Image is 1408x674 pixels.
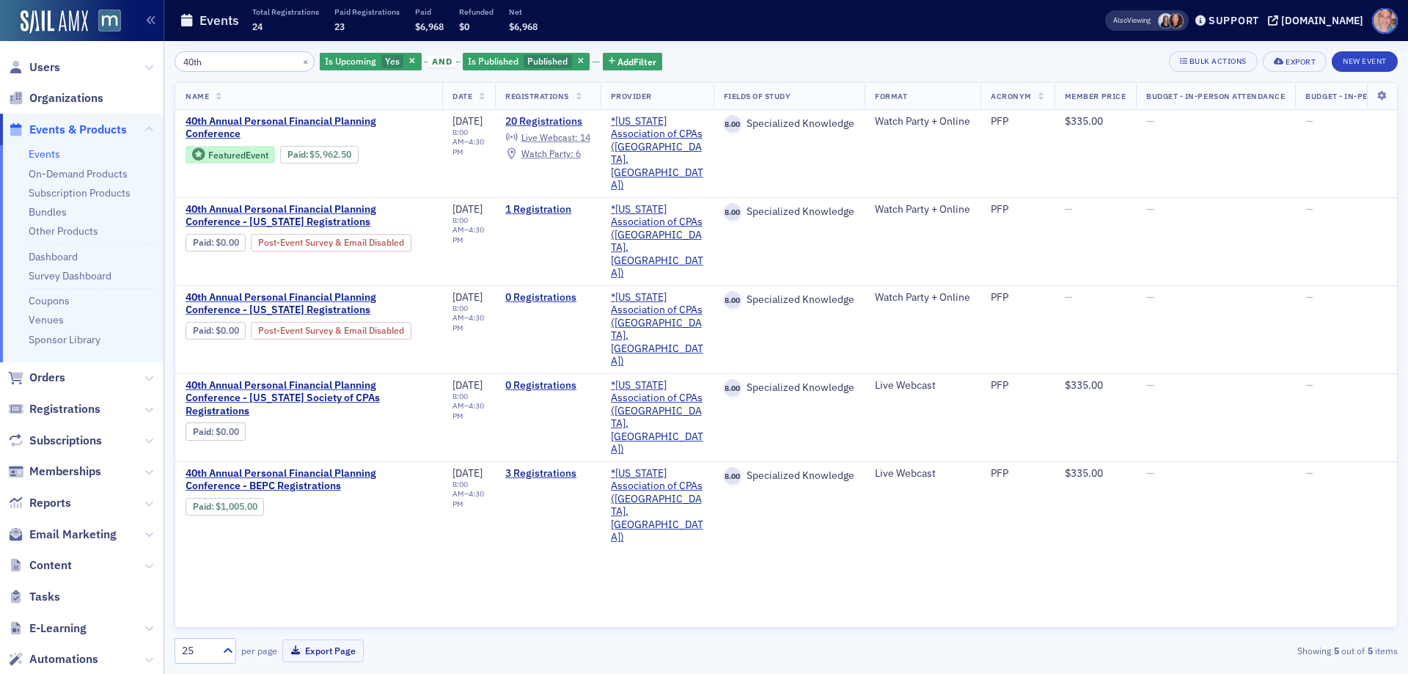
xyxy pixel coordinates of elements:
button: and [424,56,461,67]
div: Featured Event [208,151,268,159]
span: Specialized Knowledge [741,205,854,219]
div: – [452,480,485,508]
span: Subscriptions [29,433,102,449]
div: PFP [991,115,1044,128]
span: 14 [580,131,590,143]
div: PFP [991,379,1044,392]
a: Sponsor Library [29,333,100,346]
a: 40th Annual Personal Financial Planning Conference - [US_STATE] Registrations [186,291,432,317]
span: Add Filter [617,55,656,68]
div: PFP [991,291,1044,304]
span: [DATE] [452,290,483,304]
time: 4:30 PM [452,400,484,420]
span: — [1305,114,1313,128]
div: 25 [182,643,214,659]
time: 8:00 AM [452,127,468,147]
span: Users [29,59,60,76]
h1: Events [199,12,239,29]
span: Content [29,557,72,574]
button: Export [1263,51,1327,72]
span: Specialized Knowledge [741,469,854,483]
span: [DATE] [452,466,483,480]
span: Fields Of Study [724,91,791,101]
div: – [452,392,485,420]
div: Published [463,53,590,71]
div: PFP [991,203,1044,216]
time: 4:30 PM [452,312,484,332]
button: [DOMAIN_NAME] [1268,15,1368,26]
a: Paid [193,237,211,248]
a: Subscriptions [8,433,102,449]
span: $5,962.50 [309,149,351,160]
span: : [193,237,216,248]
a: New Event [1332,54,1398,67]
span: 24 [252,21,263,32]
a: 20 Registrations [505,115,590,128]
span: Is Published [468,55,518,67]
a: Email Marketing [8,527,117,543]
time: 8:00 AM [452,215,468,235]
button: Export Page [282,640,364,662]
span: — [1146,114,1154,128]
span: Reports [29,495,71,511]
p: Paid [415,7,444,17]
div: Paid: 0 - $0 [186,322,246,340]
span: Viewing [1113,15,1151,26]
span: 8.00 [724,467,742,486]
a: 0 Registrations [505,379,590,392]
a: Organizations [8,90,103,106]
span: Provider [611,91,652,101]
span: *Maryland Association of CPAs (Timonium, MD) [611,291,703,368]
span: 40th Annual Personal Financial Planning Conference - BEPC Registrations [186,467,432,493]
button: Bulk Actions [1169,51,1258,72]
span: $0.00 [216,237,239,248]
span: $0.00 [216,426,239,437]
span: 6 [576,147,581,159]
span: Automations [29,651,98,667]
div: Showing out of items [1000,644,1398,657]
span: Registrations [505,91,569,101]
span: — [1146,202,1154,216]
span: — [1305,202,1313,216]
a: Users [8,59,60,76]
span: 8.00 [724,115,742,133]
a: Watch Party: 6 [505,148,580,160]
div: Featured Event [186,146,275,164]
a: Survey Dashboard [29,269,111,282]
div: Export [1286,58,1316,66]
span: : [193,426,216,437]
a: 40th Annual Personal Financial Planning Conference - [US_STATE] Registrations [186,203,432,229]
label: per page [241,644,277,657]
span: Orders [29,370,65,386]
strong: 5 [1331,644,1341,657]
a: Paid [287,149,306,160]
img: SailAMX [21,10,88,34]
a: Paid [193,426,211,437]
span: Natalie Antonakas [1168,13,1184,29]
span: Memberships [29,464,101,480]
span: Specialized Knowledge [741,293,854,307]
a: 40th Annual Personal Financial Planning Conference - [US_STATE] Society of CPAs Registrations [186,379,432,418]
div: Post-Event Survey [251,234,411,252]
a: Paid [193,501,211,512]
img: SailAMX [98,10,121,32]
span: [DATE] [452,114,483,128]
div: Watch Party + Online [875,115,970,128]
a: 3 Registrations [505,467,590,480]
div: Bulk Actions [1189,57,1247,65]
span: : [193,325,216,336]
a: *[US_STATE] Association of CPAs ([GEOGRAPHIC_DATA], [GEOGRAPHIC_DATA]) [611,291,703,368]
a: Registrations [8,401,100,417]
span: Budget - In-Person Attendance [1146,91,1285,101]
div: Watch Party + Online [875,291,970,304]
span: E-Learning [29,620,87,637]
span: — [1305,466,1313,480]
div: Watch Party + Online [875,203,970,216]
span: *Maryland Association of CPAs (Timonium, MD) [611,203,703,280]
a: 1 Registration [505,203,590,216]
div: Live Webcast [875,379,970,392]
div: Support [1209,14,1259,27]
div: PFP [991,467,1044,480]
a: Venues [29,313,64,326]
